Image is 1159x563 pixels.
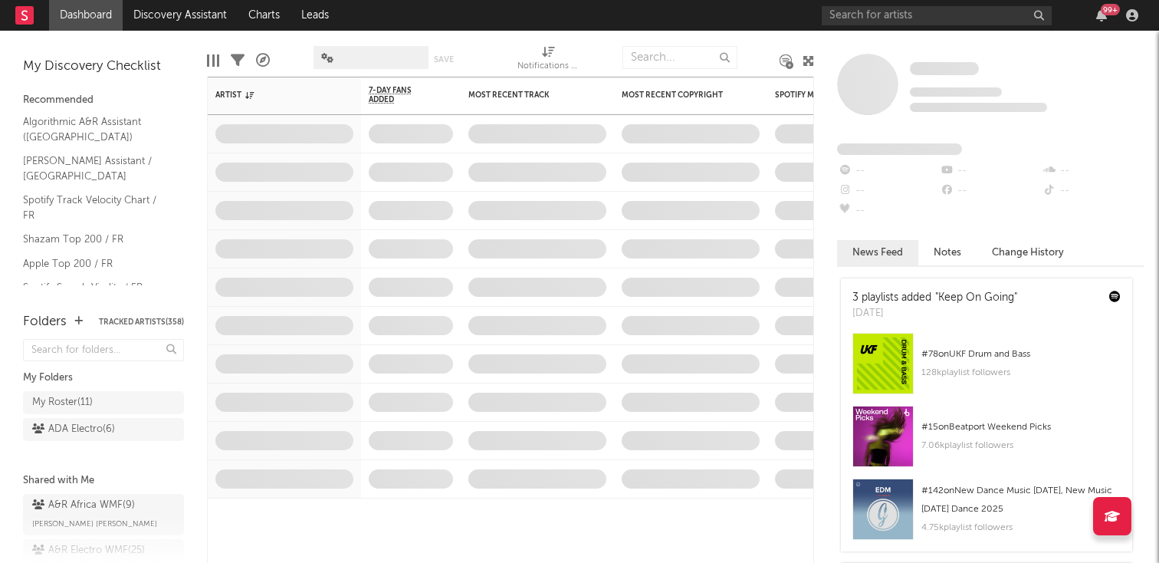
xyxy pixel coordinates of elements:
[256,38,270,83] div: A&R Pipeline
[23,391,184,414] a: My Roster(11)
[369,86,430,104] span: 7-Day Fans Added
[23,418,184,441] a: ADA Electro(6)
[921,436,1121,455] div: 7.06k playlist followers
[32,496,135,515] div: A&R Africa WMF ( 9 )
[852,290,1017,306] div: 3 playlists added
[23,153,169,184] a: [PERSON_NAME] Assistant / [GEOGRAPHIC_DATA]
[910,103,1047,112] span: 0 fans last week
[921,364,1121,382] div: 128k playlist followers
[852,306,1017,321] div: [DATE]
[939,161,1041,181] div: --
[921,519,1121,537] div: 4.75k playlist followers
[215,91,330,100] div: Artist
[23,279,169,296] a: Spotify Search Virality / FR
[622,91,737,100] div: Most Recent Copyright
[837,181,939,201] div: --
[32,515,157,533] span: [PERSON_NAME] [PERSON_NAME]
[837,161,939,181] div: --
[1042,161,1144,181] div: --
[822,6,1052,25] input: Search for artists
[921,418,1121,436] div: # 15 on Beatport Weekend Picks
[231,38,245,83] div: Filters
[910,61,979,77] a: Some Artist
[32,420,115,439] div: ADA Electro ( 6 )
[775,91,890,100] div: Spotify Monthly Listeners
[23,494,184,535] a: A&R Africa WMF(9)[PERSON_NAME] [PERSON_NAME]
[207,38,219,83] div: Edit Columns
[23,313,67,331] div: Folders
[910,87,1002,97] span: Tracking Since: [DATE]
[517,38,579,83] div: Notifications (Artist)
[977,240,1079,265] button: Change History
[23,91,184,110] div: Recommended
[837,201,939,221] div: --
[23,114,169,145] a: Algorithmic A&R Assistant ([GEOGRAPHIC_DATA])
[23,472,184,490] div: Shared with Me
[23,255,169,272] a: Apple Top 200 / FR
[468,91,583,100] div: Most Recent Track
[1042,181,1144,201] div: --
[32,542,145,560] div: A&R Electro WMF ( 25 )
[32,393,93,412] div: My Roster ( 11 )
[921,482,1121,519] div: # 142 on New Dance Music [DATE], New Music [DATE] Dance 2025
[23,192,169,223] a: Spotify Track Velocity Chart / FR
[99,318,184,326] button: Tracked Artists(358)
[841,333,1132,406] a: #78onUKF Drum and Bass128kplaylist followers
[837,143,962,155] span: Fans Added by Platform
[434,55,454,64] button: Save
[23,58,184,76] div: My Discovery Checklist
[939,181,1041,201] div: --
[918,240,977,265] button: Notes
[841,479,1132,551] a: #142onNew Dance Music [DATE], New Music [DATE] Dance 20254.75kplaylist followers
[23,339,184,361] input: Search for folders...
[935,292,1017,303] a: "Keep On Going"
[23,369,184,387] div: My Folders
[1101,4,1120,15] div: 99 +
[622,46,737,69] input: Search...
[841,406,1132,479] a: #15onBeatport Weekend Picks7.06kplaylist followers
[23,231,169,248] a: Shazam Top 200 / FR
[837,240,918,265] button: News Feed
[910,62,979,75] span: Some Artist
[517,58,579,76] div: Notifications (Artist)
[1096,9,1107,21] button: 99+
[921,345,1121,364] div: # 78 on UKF Drum and Bass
